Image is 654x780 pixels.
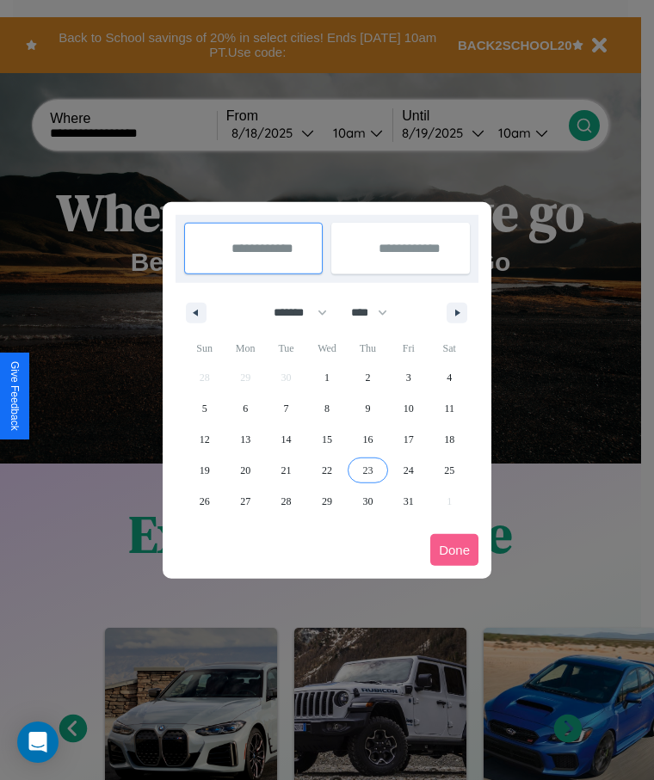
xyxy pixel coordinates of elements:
[388,393,429,424] button: 10
[348,362,388,393] button: 2
[225,424,265,455] button: 13
[225,335,265,362] span: Mon
[240,455,250,486] span: 20
[202,393,207,424] span: 5
[362,455,373,486] span: 23
[348,393,388,424] button: 9
[281,424,292,455] span: 14
[447,362,452,393] span: 4
[362,424,373,455] span: 16
[266,486,306,517] button: 28
[362,486,373,517] span: 30
[281,486,292,517] span: 28
[430,534,478,566] button: Done
[184,455,225,486] button: 19
[429,362,470,393] button: 4
[404,393,414,424] span: 10
[266,393,306,424] button: 7
[240,486,250,517] span: 27
[324,393,330,424] span: 8
[324,362,330,393] span: 1
[306,424,347,455] button: 15
[388,486,429,517] button: 31
[306,362,347,393] button: 1
[404,424,414,455] span: 17
[322,455,332,486] span: 22
[444,393,454,424] span: 11
[444,424,454,455] span: 18
[281,455,292,486] span: 21
[388,335,429,362] span: Fri
[240,424,250,455] span: 13
[284,393,289,424] span: 7
[429,393,470,424] button: 11
[388,455,429,486] button: 24
[365,393,370,424] span: 9
[266,455,306,486] button: 21
[266,335,306,362] span: Tue
[200,455,210,486] span: 19
[200,486,210,517] span: 26
[322,486,332,517] span: 29
[225,393,265,424] button: 6
[348,335,388,362] span: Thu
[444,455,454,486] span: 25
[406,362,411,393] span: 3
[184,393,225,424] button: 5
[306,335,347,362] span: Wed
[184,335,225,362] span: Sun
[404,486,414,517] span: 31
[322,424,332,455] span: 15
[365,362,370,393] span: 2
[429,424,470,455] button: 18
[184,486,225,517] button: 26
[243,393,248,424] span: 6
[348,455,388,486] button: 23
[306,455,347,486] button: 22
[388,424,429,455] button: 17
[225,486,265,517] button: 27
[266,424,306,455] button: 14
[200,424,210,455] span: 12
[429,335,470,362] span: Sat
[306,393,347,424] button: 8
[429,455,470,486] button: 25
[388,362,429,393] button: 3
[306,486,347,517] button: 29
[225,455,265,486] button: 20
[348,424,388,455] button: 16
[184,424,225,455] button: 12
[17,722,59,763] div: Open Intercom Messenger
[404,455,414,486] span: 24
[348,486,388,517] button: 30
[9,361,21,431] div: Give Feedback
